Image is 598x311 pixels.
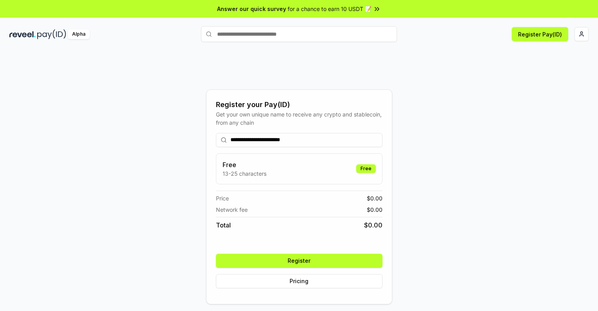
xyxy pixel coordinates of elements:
[367,206,382,214] span: $ 0.00
[356,164,376,173] div: Free
[216,99,382,110] div: Register your Pay(ID)
[216,220,231,230] span: Total
[217,5,286,13] span: Answer our quick survey
[367,194,382,202] span: $ 0.00
[512,27,568,41] button: Register Pay(ID)
[216,206,248,214] span: Network fee
[68,29,90,39] div: Alpha
[216,110,382,127] div: Get your own unique name to receive any crypto and stablecoin, from any chain
[216,254,382,268] button: Register
[223,160,266,169] h3: Free
[288,5,371,13] span: for a chance to earn 10 USDT 📝
[364,220,382,230] span: $ 0.00
[37,29,66,39] img: pay_id
[223,169,266,178] p: 13-25 characters
[216,194,229,202] span: Price
[9,29,36,39] img: reveel_dark
[216,274,382,288] button: Pricing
